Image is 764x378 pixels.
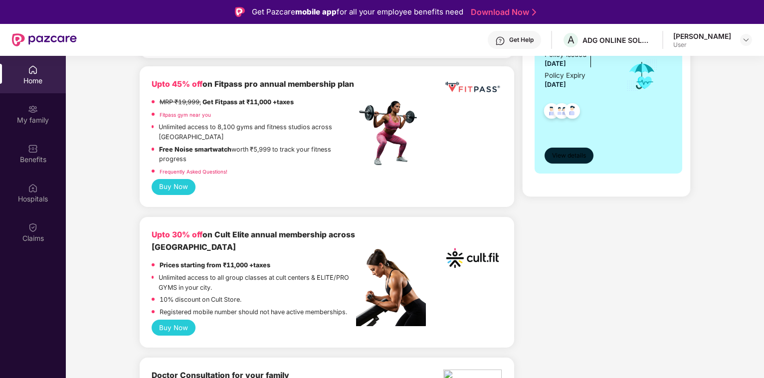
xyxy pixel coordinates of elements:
[568,34,574,46] span: A
[356,249,426,326] img: pc2.png
[540,100,564,125] img: svg+xml;base64,PHN2ZyB4bWxucz0iaHR0cDovL3d3dy53My5vcmcvMjAwMC9zdmciIHdpZHRoPSI0OC45NDMiIGhlaWdodD...
[545,70,585,81] div: Policy Expiry
[160,295,241,305] p: 10% discount on Cult Store.
[152,79,354,89] b: on Fitpass pro annual membership plan
[560,100,584,125] img: svg+xml;base64,PHN2ZyB4bWxucz0iaHR0cDovL3d3dy53My5vcmcvMjAwMC9zdmciIHdpZHRoPSI0OC45NDMiIGhlaWdodD...
[159,145,356,165] p: worth ₹5,999 to track your fitness progress
[160,112,211,118] a: Fitpass gym near you
[28,104,38,114] img: svg+xml;base64,PHN2ZyB3aWR0aD0iMjAiIGhlaWdodD0iMjAiIHZpZXdCb3g9IjAgMCAyMCAyMCIgZmlsbD0ibm9uZSIgeG...
[28,183,38,193] img: svg+xml;base64,PHN2ZyBpZD0iSG9zcGl0YWxzIiB4bWxucz0iaHR0cDovL3d3dy53My5vcmcvMjAwMC9zdmciIHdpZHRoPS...
[28,144,38,154] img: svg+xml;base64,PHN2ZyBpZD0iQmVuZWZpdHMiIHhtbG5zPSJodHRwOi8vd3d3LnczLm9yZy8yMDAwL3N2ZyIgd2lkdGg9Ij...
[356,98,426,168] img: fpp.png
[509,36,534,44] div: Get Help
[152,79,202,89] b: Upto 45% off
[673,41,731,49] div: User
[545,148,594,164] button: View details
[235,7,245,17] img: Logo
[532,7,536,17] img: Stroke
[28,222,38,232] img: svg+xml;base64,PHN2ZyBpZD0iQ2xhaW0iIHhtbG5zPSJodHRwOi8vd3d3LnczLm9yZy8yMDAwL3N2ZyIgd2lkdGg9IjIwIi...
[742,36,750,44] img: svg+xml;base64,PHN2ZyBpZD0iRHJvcGRvd24tMzJ4MzIiIHhtbG5zPSJodHRwOi8vd3d3LnczLm9yZy8yMDAwL3N2ZyIgd2...
[202,98,294,106] strong: Get Fitpass at ₹11,000 +taxes
[443,229,502,287] img: cult.png
[12,33,77,46] img: New Pazcare Logo
[152,230,202,239] b: Upto 30% off
[160,307,347,317] p: Registered mobile number should not have active memberships.
[673,31,731,41] div: [PERSON_NAME]
[160,261,270,269] strong: Prices starting from ₹11,000 +taxes
[545,81,566,88] span: [DATE]
[626,59,658,92] img: icon
[159,146,231,153] strong: Free Noise smartwatch
[550,100,574,125] img: svg+xml;base64,PHN2ZyB4bWxucz0iaHR0cDovL3d3dy53My5vcmcvMjAwMC9zdmciIHdpZHRoPSI0OC45MTUiIGhlaWdodD...
[160,169,227,175] a: Frequently Asked Questions!
[160,98,201,106] del: MRP ₹19,999,
[159,273,356,293] p: Unlimited access to all group classes at cult centers & ELITE/PRO GYMS in your city.
[471,7,533,17] a: Download Now
[252,6,463,18] div: Get Pazcare for all your employee benefits need
[295,7,337,16] strong: mobile app
[152,230,355,252] b: on Cult Elite annual membership across [GEOGRAPHIC_DATA]
[545,60,566,67] span: [DATE]
[159,122,356,142] p: Unlimited access to 8,100 gyms and fitness studios across [GEOGRAPHIC_DATA]
[152,179,196,195] button: Buy Now
[552,151,586,161] span: View details
[28,65,38,75] img: svg+xml;base64,PHN2ZyBpZD0iSG9tZSIgeG1sbnM9Imh0dHA6Ly93d3cudzMub3JnLzIwMDAvc3ZnIiB3aWR0aD0iMjAiIG...
[582,35,652,45] div: ADG ONLINE SOLUTIONS PRIVATE LIMITED
[152,320,196,336] button: Buy Now
[495,36,505,46] img: svg+xml;base64,PHN2ZyBpZD0iSGVscC0zMngzMiIgeG1sbnM9Imh0dHA6Ly93d3cudzMub3JnLzIwMDAvc3ZnIiB3aWR0aD...
[443,78,502,97] img: fppp.png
